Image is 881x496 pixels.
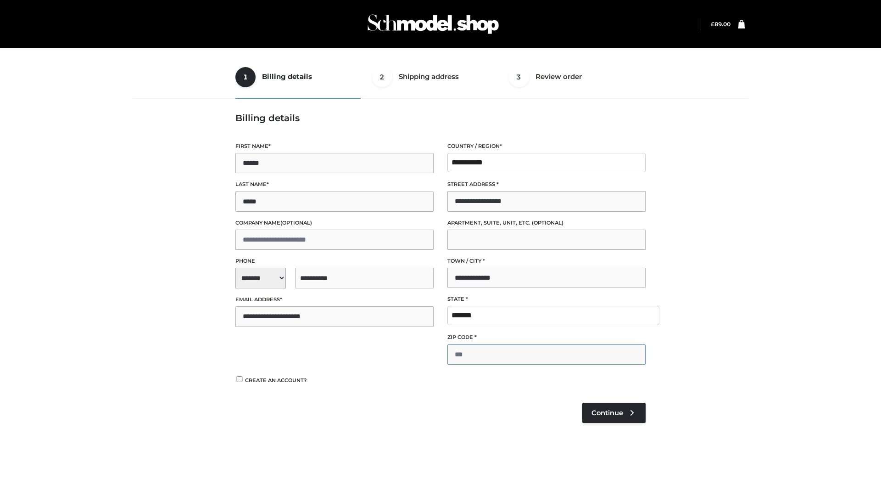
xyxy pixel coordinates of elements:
span: (optional) [532,220,563,226]
input: Create an account? [235,376,244,382]
label: Country / Region [447,142,646,151]
label: Phone [235,257,434,265]
span: Continue [591,409,623,417]
a: £89.00 [711,21,730,28]
label: State [447,295,646,304]
label: Apartment, suite, unit, etc. [447,219,646,227]
bdi: 89.00 [711,21,730,28]
label: Last name [235,180,434,189]
img: Schmodel Admin 964 [364,6,502,42]
span: Create an account? [245,377,307,383]
a: Continue [582,403,646,423]
span: (optional) [280,220,312,226]
label: First name [235,142,434,151]
label: Street address [447,180,646,189]
label: Email address [235,295,434,304]
span: £ [711,21,714,28]
label: Town / City [447,257,646,265]
h3: Billing details [235,113,646,124]
label: ZIP Code [447,333,646,342]
label: Company name [235,219,434,227]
